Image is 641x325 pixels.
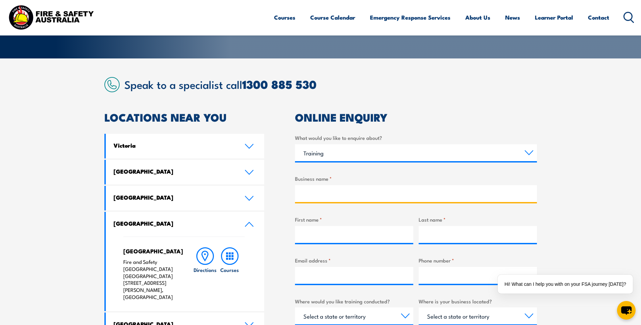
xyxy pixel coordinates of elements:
[114,194,235,201] h4: [GEOGRAPHIC_DATA]
[106,212,265,236] a: [GEOGRAPHIC_DATA]
[295,256,413,264] label: Email address
[114,168,235,175] h4: [GEOGRAPHIC_DATA]
[242,75,317,93] a: 1300 885 530
[498,275,633,294] div: Hi! What can I help you with on your FSA journey [DATE]?
[274,8,295,26] a: Courses
[419,216,537,223] label: Last name
[465,8,490,26] a: About Us
[220,266,239,273] h6: Courses
[370,8,450,26] a: Emergency Response Services
[114,142,235,149] h4: Victoria
[505,8,520,26] a: News
[193,247,217,301] a: Directions
[123,258,180,301] p: Fire and Safety [GEOGRAPHIC_DATA] [GEOGRAPHIC_DATA] [STREET_ADDRESS][PERSON_NAME], [GEOGRAPHIC_DATA]
[419,256,537,264] label: Phone number
[114,220,235,227] h4: [GEOGRAPHIC_DATA]
[106,134,265,158] a: Victoria
[617,301,636,320] button: chat-button
[419,297,537,305] label: Where is your business located?
[218,247,242,301] a: Courses
[588,8,609,26] a: Contact
[106,186,265,210] a: [GEOGRAPHIC_DATA]
[295,175,537,182] label: Business name
[295,216,413,223] label: First name
[295,134,537,142] label: What would you like to enquire about?
[295,112,537,122] h2: ONLINE ENQUIRY
[535,8,573,26] a: Learner Portal
[123,247,180,255] h4: [GEOGRAPHIC_DATA]
[106,160,265,184] a: [GEOGRAPHIC_DATA]
[124,78,537,90] h2: Speak to a specialist call
[194,266,217,273] h6: Directions
[310,8,355,26] a: Course Calendar
[104,112,265,122] h2: LOCATIONS NEAR YOU
[295,297,413,305] label: Where would you like training conducted?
